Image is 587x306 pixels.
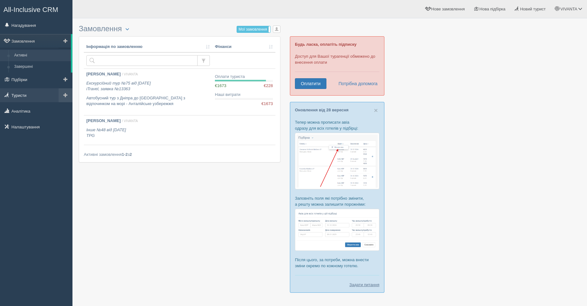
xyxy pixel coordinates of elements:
[84,151,275,157] div: Активні замовлення з
[431,7,465,11] span: Нове замовлення
[86,44,210,50] a: Інформація по замовленню
[237,26,270,32] label: Мої замовлення
[215,44,273,50] a: Фінанси
[86,72,121,76] b: [PERSON_NAME]
[290,36,384,96] div: Доступ для Вашої турагенції обмежено до внесення оплати
[295,195,379,207] p: Заповніть поля які потрібно змінити, а решту можна залишити порожніми:
[560,7,577,11] span: VIVANTA
[84,115,212,145] a: [PERSON_NAME] / VIVANTA Інше №48 від [DATE]TPG
[215,92,273,98] div: Наші витрати
[295,209,379,251] img: %D0%BF%D1%96%D0%B4%D0%B1%D1%96%D1%80%D0%BA%D0%B0-%D0%B0%D0%B2%D1%96%D0%B0-2-%D1%81%D1%80%D0%BC-%D...
[374,107,378,114] button: Close
[84,69,212,115] a: [PERSON_NAME] / VIVANTA Екскурсійний тур №75 від [DATE]iTravel, заявка №13363 Автобусний тур з Дн...
[86,118,121,123] b: [PERSON_NAME]
[295,42,356,47] b: Будь ласка, оплатіть підписку
[295,257,379,269] p: Після цього, за потреби, можна внести зміни окремо по кожному готелю.
[264,83,273,89] span: €228
[3,6,58,14] span: All-Inclusive CRM
[215,83,226,88] span: €1673
[86,127,126,138] i: Інше №48 від [DATE] TPG
[520,7,546,11] span: Новий турист
[215,74,273,80] div: Оплати туриста
[122,72,138,76] span: / VIVANTA
[79,25,280,33] h3: Замовлення
[86,95,210,107] p: Автобусний тур з Дніпра до [GEOGRAPHIC_DATA] з відпочинком на морі - Анталійське узбережжя
[0,0,72,18] a: All-Inclusive CRM
[11,50,71,61] a: Активні
[129,152,132,157] b: 2
[295,119,379,131] p: Тепер можна прописати авіа одразу для всіх готелів у підбірці:
[86,55,198,66] input: Пошук за номером замовлення, ПІБ або паспортом туриста
[295,78,326,89] a: Оплатити
[480,7,506,11] span: Нова підбірка
[122,152,128,157] b: 1-2
[349,282,379,288] a: Задати питання
[374,107,378,114] span: ×
[295,133,379,189] img: %D0%BF%D1%96%D0%B4%D0%B1%D1%96%D1%80%D0%BA%D0%B0-%D0%B0%D0%B2%D1%96%D0%B0-1-%D1%81%D1%80%D0%BC-%D...
[295,108,348,112] a: Оновлення від 28 вересня
[334,78,378,89] a: Потрібна допомога
[122,119,138,123] span: / VIVANTA
[86,81,151,91] i: Екскурсійний тур №75 від [DATE] iTravel, заявка №13363
[11,61,71,73] a: Завершені
[262,101,273,107] span: €1673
